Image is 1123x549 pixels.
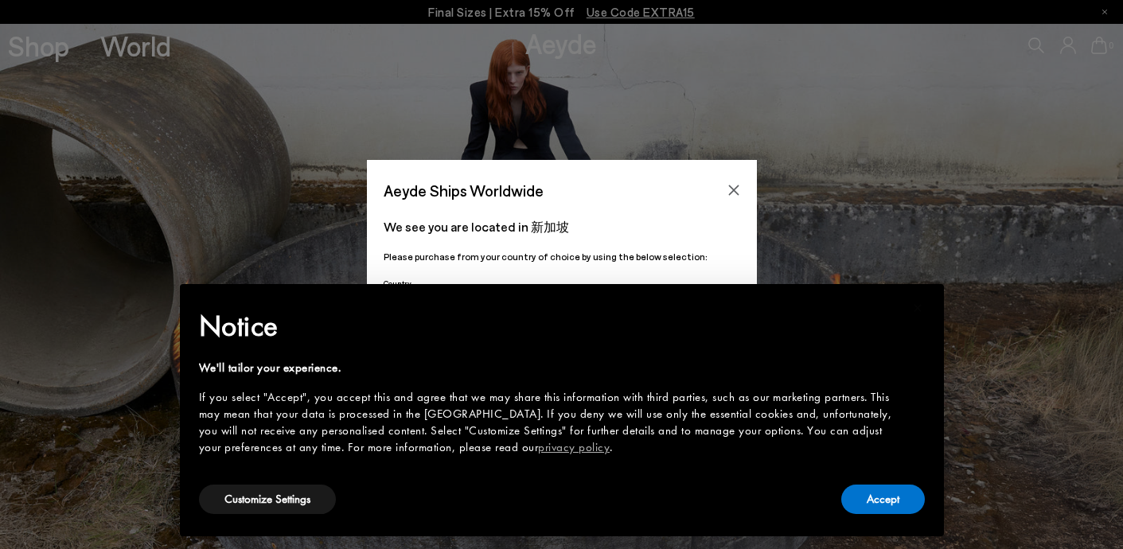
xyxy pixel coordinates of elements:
button: Close [722,178,746,202]
p: Please purchase from your country of choice by using the below selection: [384,249,740,264]
button: Close this notice [899,289,938,327]
button: Customize Settings [199,485,336,514]
div: We'll tailor your experience. [199,360,899,376]
h2: Notice [199,306,899,347]
p: We see you are located in 新加坡 [384,217,740,236]
div: If you select "Accept", you accept this and agree that we may share this information with third p... [199,389,899,456]
a: privacy policy [538,439,610,455]
button: Accept [841,485,925,514]
span: × [913,295,923,320]
span: Aeyde Ships Worldwide [384,177,544,204]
